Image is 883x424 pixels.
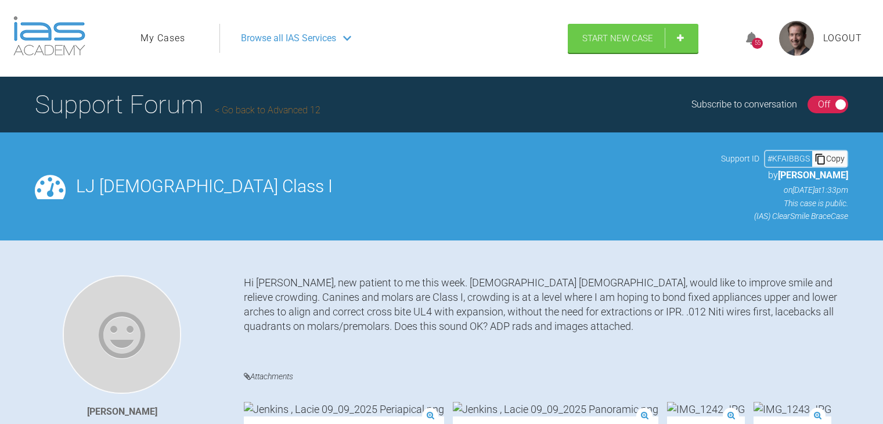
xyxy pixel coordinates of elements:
[87,404,157,419] div: [PERSON_NAME]
[35,84,320,125] h1: Support Forum
[812,151,847,166] div: Copy
[691,97,797,112] div: Subscribe to conversation
[568,24,698,53] a: Start New Case
[13,16,85,56] img: logo-light.3e3ef733.png
[140,31,185,46] a: My Cases
[778,170,848,181] span: [PERSON_NAME]
[244,402,444,416] img: Jenkins , Lacie 09_09_2025 Periapical.png
[765,152,812,165] div: # KFAIBBGS
[721,210,848,222] p: (IAS) ClearSmile Brace Case
[721,197,848,210] p: This case is public.
[752,38,763,49] div: 55
[721,168,848,183] p: by
[823,31,862,46] a: Logout
[244,275,848,352] div: Hi [PERSON_NAME], new patient to me this week. [DEMOGRAPHIC_DATA] [DEMOGRAPHIC_DATA], would like ...
[215,105,320,116] a: Go back to Advanced 12
[453,402,658,416] img: Jenkins , Lacie 09_09_2025 Panoramic.png
[721,184,848,196] p: on [DATE] at 1:33pm
[244,369,848,384] h4: Attachments
[779,21,814,56] img: profile.png
[667,402,745,416] img: IMG_1242.JPG
[63,275,181,394] img: Sarah Gatley
[754,402,831,416] img: IMG_1243.JPG
[721,152,759,165] span: Support ID
[818,97,830,112] div: Off
[76,178,711,195] h2: LJ [DEMOGRAPHIC_DATA] Class I
[582,33,653,44] span: Start New Case
[241,31,336,46] span: Browse all IAS Services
